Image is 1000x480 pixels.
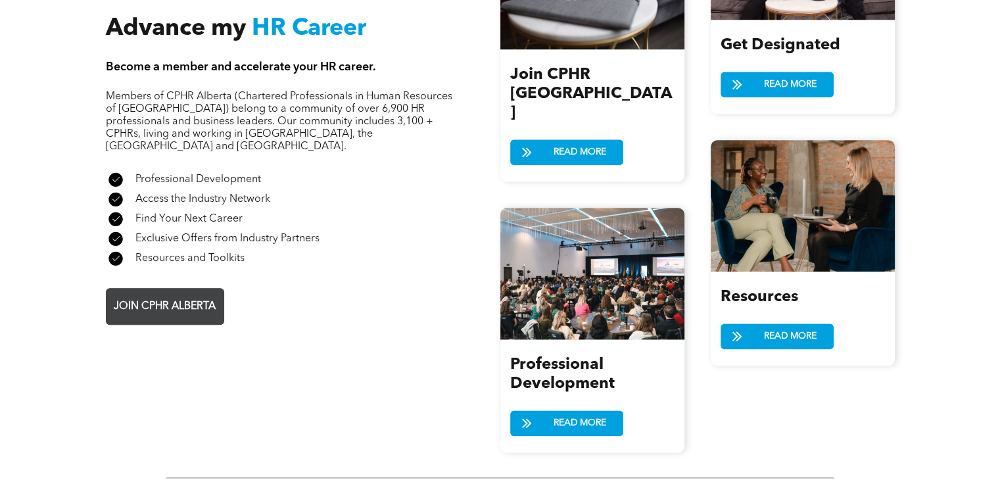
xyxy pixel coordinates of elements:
[135,174,261,185] span: Professional Development
[721,37,840,53] span: Get Designated
[106,91,452,152] span: Members of CPHR Alberta (Chartered Professionals in Human Resources of [GEOGRAPHIC_DATA]) belong ...
[106,288,224,325] a: JOIN CPHR ALBERTA
[510,67,672,121] span: Join CPHR [GEOGRAPHIC_DATA]
[721,324,834,349] a: READ MORE
[549,140,611,164] span: READ MORE
[510,357,615,392] span: Professional Development
[135,214,243,224] span: Find Your Next Career
[759,72,821,97] span: READ MORE
[510,410,623,436] a: READ MORE
[135,233,320,244] span: Exclusive Offers from Industry Partners
[135,253,245,264] span: Resources and Toolkits
[135,194,270,204] span: Access the Industry Network
[759,324,821,348] span: READ MORE
[721,289,798,305] span: Resources
[510,139,623,165] a: READ MORE
[109,294,220,320] span: JOIN CPHR ALBERTA
[721,72,834,97] a: READ MORE
[106,61,376,73] span: Become a member and accelerate your HR career.
[252,17,366,41] span: HR Career
[549,411,611,435] span: READ MORE
[106,17,246,41] span: Advance my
